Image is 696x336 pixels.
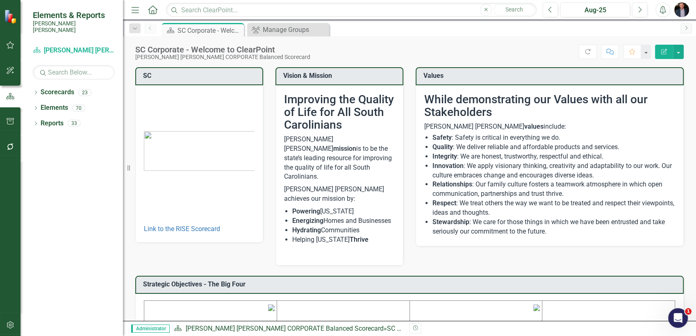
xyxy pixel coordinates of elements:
li: : Safety is critical in everything we do. [432,133,675,143]
h2: Improving the Quality of Life for All South Carolinians [284,93,395,131]
a: Link to the RISE Scorecard [144,225,220,233]
div: 23 [78,89,91,96]
div: SC Corporate - Welcome to ClearPoint [135,45,310,54]
li: Communities [292,226,395,235]
strong: Hydrating [292,226,321,234]
a: Elements [41,103,68,113]
li: : We care for those things in which we have been entrusted and take seriously our commitment to t... [432,218,675,236]
strong: mission [333,145,356,152]
p: [PERSON_NAME] [PERSON_NAME] is to be the state’s leading resource for improving the quality of li... [284,135,395,183]
div: 33 [68,120,81,127]
li: Helping [US_STATE] [292,235,395,245]
strong: Innovation [432,162,464,170]
li: Homes and Businesses [292,216,395,226]
div: » [174,324,403,334]
img: Chris Amodeo [674,2,689,17]
div: Manage Groups [263,25,327,35]
li: : We treat others the way we want to be treated and respect their viewpoints, ideas and thoughts. [432,199,675,218]
img: mceclip1%20v4.png [268,304,275,311]
h3: SC [143,72,258,79]
div: SC Corporate - Welcome to ClearPoint [177,25,242,36]
strong: Respect [432,199,456,207]
h3: Strategic Objectives - The Big Four [143,281,679,288]
img: ClearPoint Strategy [4,9,18,24]
div: [PERSON_NAME] [PERSON_NAME] CORPORATE Balanced Scorecard [135,54,310,60]
li: [US_STATE] [292,207,395,216]
a: [PERSON_NAME] [PERSON_NAME] CORPORATE Balanced Scorecard [185,325,383,332]
h2: While demonstrating our Values with all our Stakeholders [424,93,675,119]
button: Search [494,4,535,16]
a: [PERSON_NAME] [PERSON_NAME] CORPORATE Balanced Scorecard [33,46,115,55]
strong: Thrive [350,236,368,243]
button: Aug-25 [560,2,630,17]
span: Administrator [131,325,170,333]
span: Elements & Reports [33,10,115,20]
li: : We apply visionary thinking, creativity and adaptability to our work. Our culture embraces chan... [432,161,675,180]
img: mceclip2%20v3.png [533,304,540,311]
span: Search [505,6,523,13]
iframe: Intercom live chat [668,308,688,328]
p: [PERSON_NAME] [PERSON_NAME] include: [424,122,675,132]
strong: Integrity [432,152,457,160]
div: 70 [72,104,85,111]
li: : We deliver reliable and affordable products and services. [432,143,675,152]
strong: Quality [432,143,453,151]
h3: Vision & Mission [283,72,398,79]
input: Search ClearPoint... [166,3,537,17]
p: [PERSON_NAME] [PERSON_NAME] achieves our mission by: [284,183,395,205]
a: Reports [41,119,64,128]
strong: Safety [432,134,452,141]
li: : We are honest, trustworthy, respectful and ethical. [432,152,675,161]
li: : Our family culture fosters a teamwork atmosphere in which open communication, partnerships and ... [432,180,675,199]
strong: values [524,123,544,130]
div: Aug-25 [563,5,627,15]
strong: Energizing [292,217,323,225]
strong: Stewardship [432,218,469,226]
a: Manage Groups [249,25,327,35]
strong: Relationships [432,180,472,188]
div: SC Corporate - Welcome to ClearPoint [387,325,495,332]
h3: Values [423,72,679,79]
small: [PERSON_NAME] [PERSON_NAME] [33,20,115,34]
span: 1 [685,308,691,315]
input: Search Below... [33,65,115,79]
strong: Powering [292,207,320,215]
a: Scorecards [41,88,74,97]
